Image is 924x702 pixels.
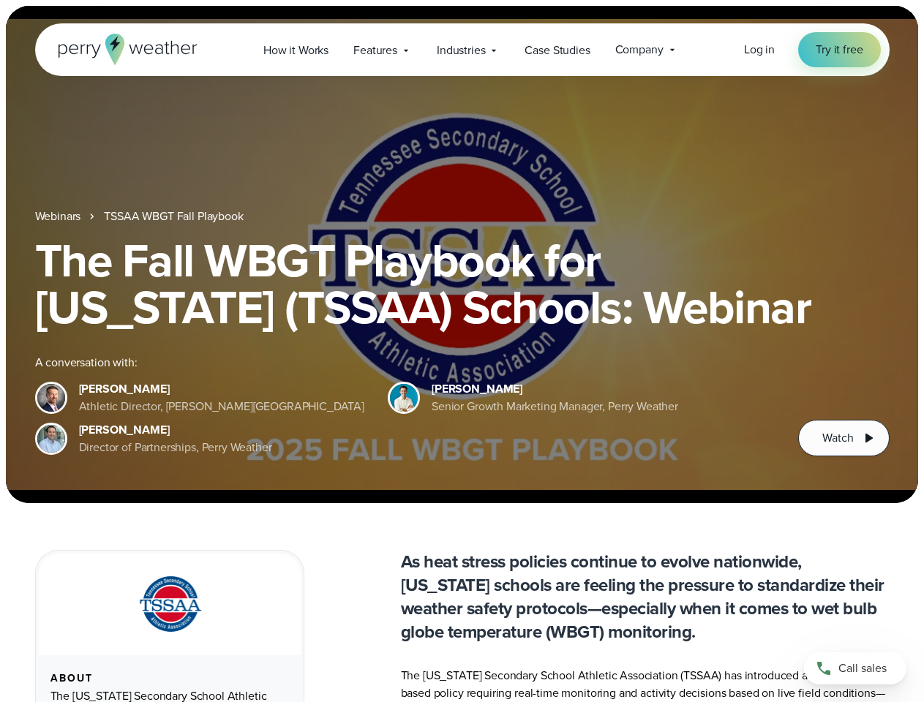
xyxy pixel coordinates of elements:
[432,380,678,398] div: [PERSON_NAME]
[615,41,664,58] span: Company
[37,425,65,453] img: Jeff Wood
[744,41,775,58] span: Log in
[79,398,365,415] div: Athletic Director, [PERSON_NAME][GEOGRAPHIC_DATA]
[437,42,485,59] span: Industries
[432,398,678,415] div: Senior Growth Marketing Manager, Perry Weather
[390,384,418,412] img: Spencer Patton, Perry Weather
[798,32,880,67] a: Try it free
[512,35,602,65] a: Case Studies
[798,420,889,456] button: Watch
[816,41,863,58] span: Try it free
[121,571,219,638] img: TSSAA-Tennessee-Secondary-School-Athletic-Association.svg
[50,673,289,684] div: About
[401,550,890,643] p: As heat stress policies continue to evolve nationwide, [US_STATE] schools are feeling the pressur...
[104,208,243,225] a: TSSAA WBGT Fall Playbook
[822,429,853,447] span: Watch
[35,208,890,225] nav: Breadcrumb
[744,41,775,58] a: Log in
[79,421,272,439] div: [PERSON_NAME]
[79,380,365,398] div: [PERSON_NAME]
[353,42,397,59] span: Features
[37,384,65,412] img: Brian Wyatt
[838,660,887,677] span: Call sales
[804,652,906,684] a: Call sales
[35,208,81,225] a: Webinars
[263,42,328,59] span: How it Works
[35,354,775,371] div: A conversation with:
[525,42,590,59] span: Case Studies
[79,439,272,456] div: Director of Partnerships, Perry Weather
[251,35,341,65] a: How it Works
[35,237,890,331] h1: The Fall WBGT Playbook for [US_STATE] (TSSAA) Schools: Webinar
